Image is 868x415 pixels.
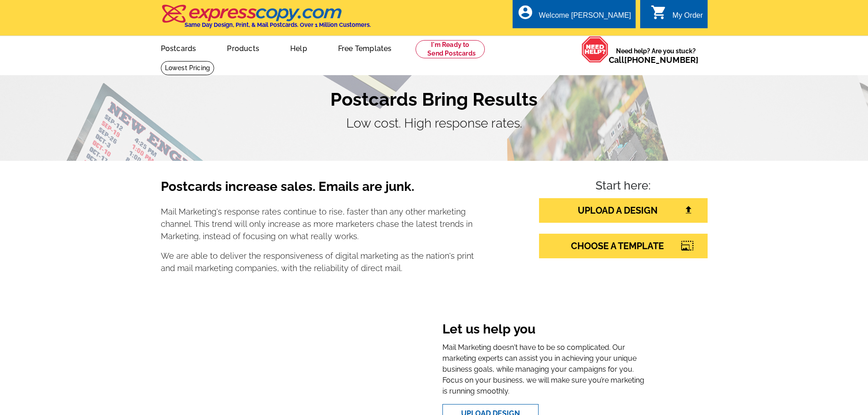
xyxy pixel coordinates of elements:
[161,88,708,110] h1: Postcards Bring Results
[161,250,474,274] p: We are able to deliver the responsiveness of digital marketing as the nation's print and mail mar...
[673,11,703,24] div: My Order
[212,37,274,58] a: Products
[276,37,322,58] a: Help
[161,179,474,202] h3: Postcards increase sales. Emails are junk.
[651,10,703,21] a: shopping_cart My Order
[185,21,371,28] h4: Same Day Design, Print, & Mail Postcards. Over 1 Million Customers.
[539,234,708,258] a: CHOOSE A TEMPLATE
[539,179,708,195] h4: Start here:
[161,205,474,242] p: Mail Marketing's response rates continue to rise, faster than any other marketing channel. This t...
[539,198,708,223] a: UPLOAD A DESIGN
[161,11,371,28] a: Same Day Design, Print, & Mail Postcards. Over 1 Million Customers.
[324,37,406,58] a: Free Templates
[624,55,699,65] a: [PHONE_NUMBER]
[609,55,699,65] span: Call
[609,46,703,65] span: Need help? Are you stuck?
[651,4,667,20] i: shopping_cart
[539,11,631,24] div: Welcome [PERSON_NAME]
[442,322,646,339] h3: Let us help you
[161,114,708,133] p: Low cost. High response rates.
[581,36,609,63] img: help
[146,37,211,58] a: Postcards
[442,342,646,397] p: Mail Marketing doesn't have to be so complicated. Our marketing experts can assist you in achievi...
[517,4,534,20] i: account_circle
